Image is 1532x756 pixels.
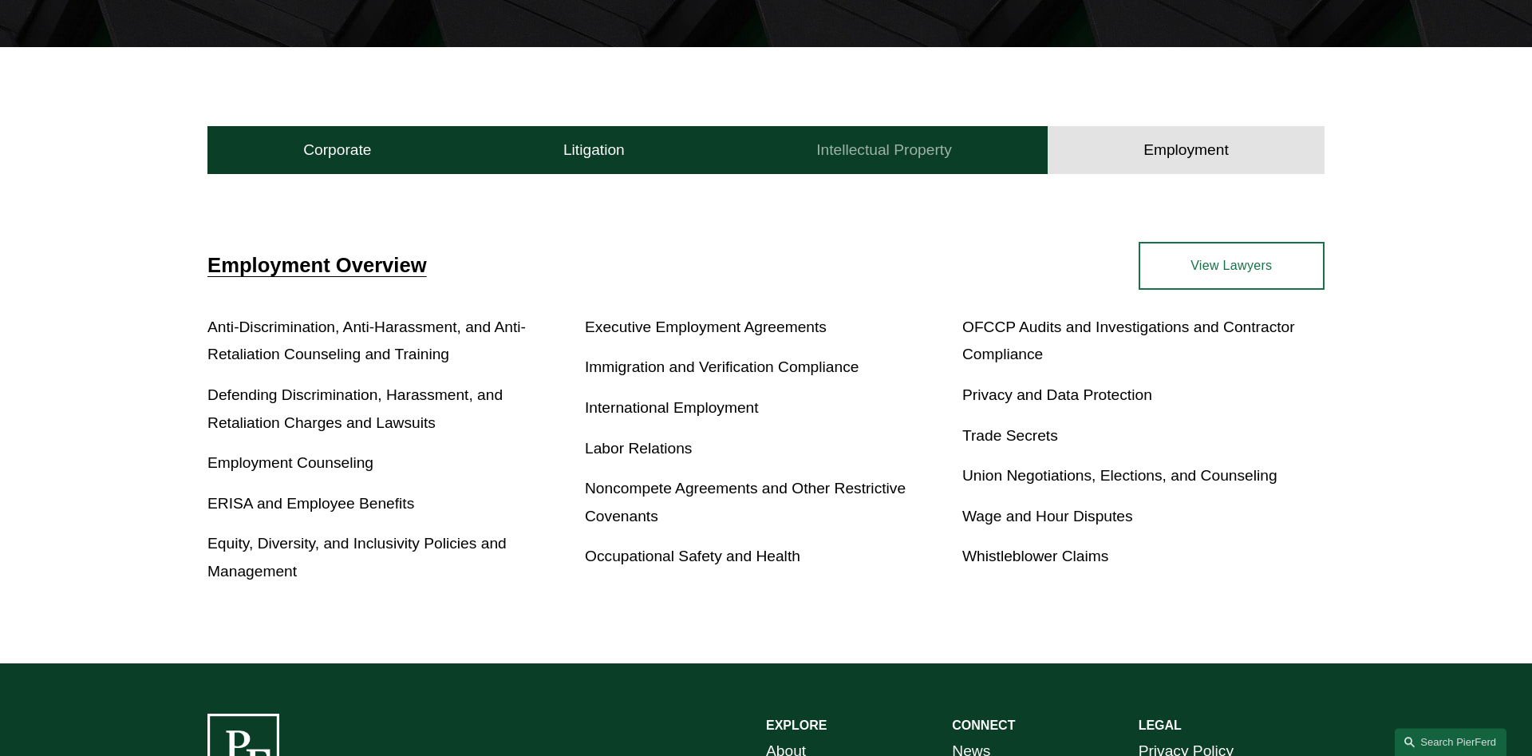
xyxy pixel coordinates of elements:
h4: Corporate [303,141,371,160]
a: Privacy and Data Protection [962,386,1152,403]
a: Employment Counseling [207,454,373,471]
a: Whistleblower Claims [962,548,1108,564]
a: Occupational Safety and Health [585,548,800,564]
a: Anti-Discrimination, Anti-Harassment, and Anti-Retaliation Counseling and Training [207,319,526,363]
h4: Intellectual Property [816,141,952,160]
h4: Employment [1143,141,1229,160]
a: Search this site [1395,728,1506,756]
strong: EXPLORE [766,718,827,732]
a: International Employment [585,399,759,416]
a: Employment Overview [207,254,427,276]
a: Immigration and Verification Compliance [585,358,859,375]
strong: LEGAL [1139,718,1182,732]
h4: Litigation [563,141,625,160]
a: Wage and Hour Disputes [962,508,1133,524]
a: Labor Relations [585,440,692,457]
strong: CONNECT [952,718,1015,732]
a: ERISA and Employee Benefits [207,495,414,512]
a: OFCCP Audits and Investigations and Contractor Compliance [962,319,1295,363]
a: Executive Employment Agreements [585,319,827,335]
a: Union Negotiations, Elections, and Counseling [962,467,1277,484]
a: Trade Secrets [962,427,1058,444]
a: Defending Discrimination, Harassment, and Retaliation Charges and Lawsuits [207,386,503,431]
a: Equity, Diversity, and Inclusivity Policies and Management [207,535,507,580]
a: Noncompete Agreements and Other Restrictive Covenants [585,480,906,524]
a: View Lawyers [1139,242,1325,290]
